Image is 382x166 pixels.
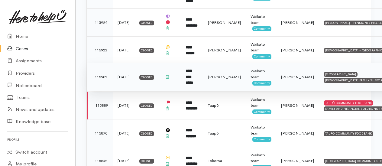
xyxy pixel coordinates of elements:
td: 115924 [87,9,113,37]
td: [DATE] [113,119,134,147]
div: Waikato team [251,68,271,80]
div: [GEOGRAPHIC_DATA] [324,72,358,77]
span: Community [252,137,271,142]
div: Waikato team [251,14,271,25]
span: [PERSON_NAME] [281,103,314,108]
td: [DATE] [113,9,134,37]
span: Tokoroa [208,158,222,163]
td: [DATE] [113,63,134,91]
h6: Profile [7,135,68,144]
td: [DATE] [113,92,134,119]
div: TAUPŌ COMMUNITY FOODBANK [324,100,373,105]
span: [PERSON_NAME] [281,131,314,136]
div: Waikato team [251,152,271,164]
td: 115889 [87,92,113,119]
div: Waikato team [251,41,271,53]
div: Waikato team [251,97,271,109]
td: 115902 [87,63,113,91]
span: Taupō [208,103,219,108]
span: [PERSON_NAME] [281,158,314,163]
span: Community [252,109,271,114]
span: Taupō [208,131,219,136]
div: Closed [139,131,154,136]
div: Closed [139,21,154,25]
div: Closed [139,103,154,108]
span: [PERSON_NAME] [281,20,314,25]
span: Community [252,81,271,86]
div: Closed [139,75,154,80]
span: Community [252,26,271,31]
div: TAUPŌ COMMUNITY FOODBANK [324,131,373,136]
span: [PERSON_NAME] [208,47,241,53]
div: Waikato team [251,124,271,136]
div: Closed [139,159,154,164]
span: Community [252,54,271,59]
span: [PERSON_NAME] [208,20,241,25]
td: 115922 [87,36,113,64]
span: [PERSON_NAME] [281,47,314,53]
span: [PERSON_NAME] [208,74,241,80]
div: Closed [139,48,154,53]
span: [PERSON_NAME] [281,74,314,80]
td: [DATE] [113,36,134,64]
td: 115870 [87,119,113,147]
